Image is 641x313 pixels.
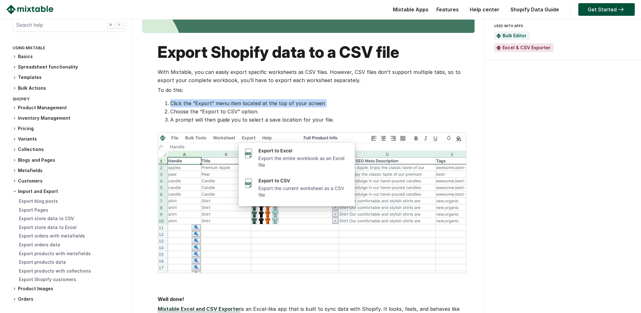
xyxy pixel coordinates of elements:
[507,6,562,13] a: Shopify Data Guide
[13,296,126,303] h3: Orders
[13,74,126,81] h3: Templates
[158,86,465,94] p: To do this:
[19,268,91,274] a: Export products with collections
[19,225,77,230] a: Export store data to Excel
[390,5,428,17] div: Mixtable Apps
[13,105,126,111] h3: Product Management
[13,19,126,32] button: Search help ⌘ K
[170,107,465,116] li: Choose the “Export to CSV” option.
[170,116,465,124] li: A prompt will then guide you to select a save location for your file.
[6,5,53,14] img: Mixtable logo
[13,95,126,105] div: Shopify
[13,146,126,153] h3: Collections
[433,6,462,13] a: Features
[19,216,74,221] a: Export store data to CSV
[13,44,126,53] div: Using Mixtable
[467,6,503,13] a: Help center
[19,233,85,238] a: Export orders with metafields
[13,286,126,292] h3: Product Images
[158,43,465,62] h1: Export Shopify data to a CSV file
[158,68,465,84] p: With Mixtable, you can easily export specific worksheets as CSV files. However, CSV files don’t s...
[617,8,625,11] img: arrow-right.svg
[19,251,91,256] a: Export products with metafields
[13,157,126,164] h3: Blogs and Pages
[170,99,465,107] li: Click the “Export” menu item located at the top of your screen
[13,85,126,92] h3: Bulk Actions
[13,188,126,195] h3: Import and Export
[13,53,126,60] h3: Basics
[19,242,60,247] a: Export orders data
[13,136,126,142] h3: Variants
[503,45,551,50] a: Excel & CSV Exporter
[19,207,48,213] a: Export Pages
[13,125,126,132] h3: Pricing
[19,259,66,265] a: Export products data
[13,167,126,174] h3: Metafields
[494,22,629,30] div: USED WITH APPS
[13,115,126,122] h3: Inventory Management
[107,21,114,28] div: ⌘
[578,3,635,16] a: Get Started
[158,306,241,312] a: Mixtable Excel and CSV Exporter
[19,277,76,282] a: Export Shopify customers
[19,198,58,204] a: Export blog posts
[158,296,184,302] strong: Well done!
[503,33,527,38] a: Bulk Editor
[13,178,126,184] h3: Customers
[496,33,501,38] img: Mixtable Spreadsheet Bulk Editor App
[158,132,467,273] img: export shopify data in csv
[116,21,123,28] div: K
[496,45,501,50] img: Mixtable Excel & CSV Exporter App
[13,64,126,70] h3: Spreadsheet functionality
